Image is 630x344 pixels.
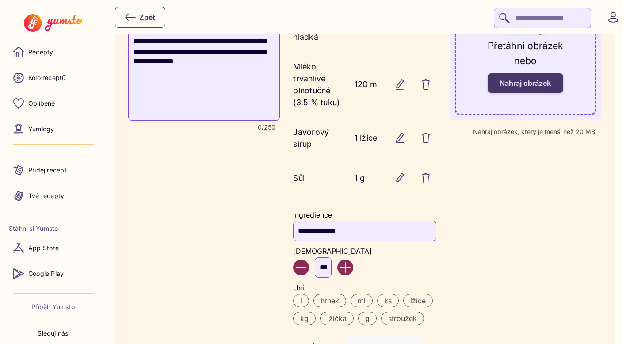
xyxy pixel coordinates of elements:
[31,302,75,311] a: Příběh Yumsto
[355,132,381,144] p: 1 lžíce
[28,48,53,57] p: Recepty
[320,312,354,325] label: lžička
[337,260,353,275] button: Increase value
[293,61,345,108] p: Mléko trvanlivé plnotučné (3,5 % tuku)
[293,247,372,256] label: [DEMOGRAPHIC_DATA]
[403,294,433,307] label: lžíce
[514,53,537,68] p: nebo
[9,93,97,114] a: Oblíbené
[28,125,54,134] p: Yumlogy
[500,79,551,88] span: Nahraj obrázek
[293,260,309,275] button: Decrease value
[28,191,64,200] p: Tvé recepty
[293,126,345,150] p: Javorový sirup
[293,172,345,184] p: Sůl
[9,160,97,181] a: Přidej recept
[258,124,275,131] span: Character count
[9,237,97,259] a: App Store
[293,312,316,325] label: kg
[125,12,155,23] div: Zpět
[488,38,563,53] p: Přetáhni obrázek
[293,283,306,292] label: Unit
[473,128,597,135] p: Nahraj obrázek, který je menší než 20 MB.
[293,210,332,219] label: Ingredience
[313,294,346,307] label: hrnek
[9,185,97,206] a: Tvé recepty
[9,224,97,233] li: Stáhni si Yumsto
[355,172,381,184] p: 1 g
[315,257,332,278] input: Enter number
[28,166,67,175] p: Přidej recept
[115,7,165,28] button: Zpět
[28,269,64,278] p: Google Play
[9,67,97,88] a: Kolo receptů
[28,73,66,82] p: Kolo receptů
[9,42,97,63] a: Recepty
[358,312,377,325] label: g
[28,244,59,252] p: App Store
[9,263,97,284] a: Google Play
[9,118,97,140] a: Yumlogy
[377,294,399,307] label: ks
[24,14,82,32] img: Yumsto logo
[293,294,309,307] label: l
[355,78,381,90] p: 120 ml
[351,294,373,307] label: ml
[38,329,68,338] p: Sleduj nás
[381,312,424,325] label: stroužek
[28,99,55,108] p: Oblíbené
